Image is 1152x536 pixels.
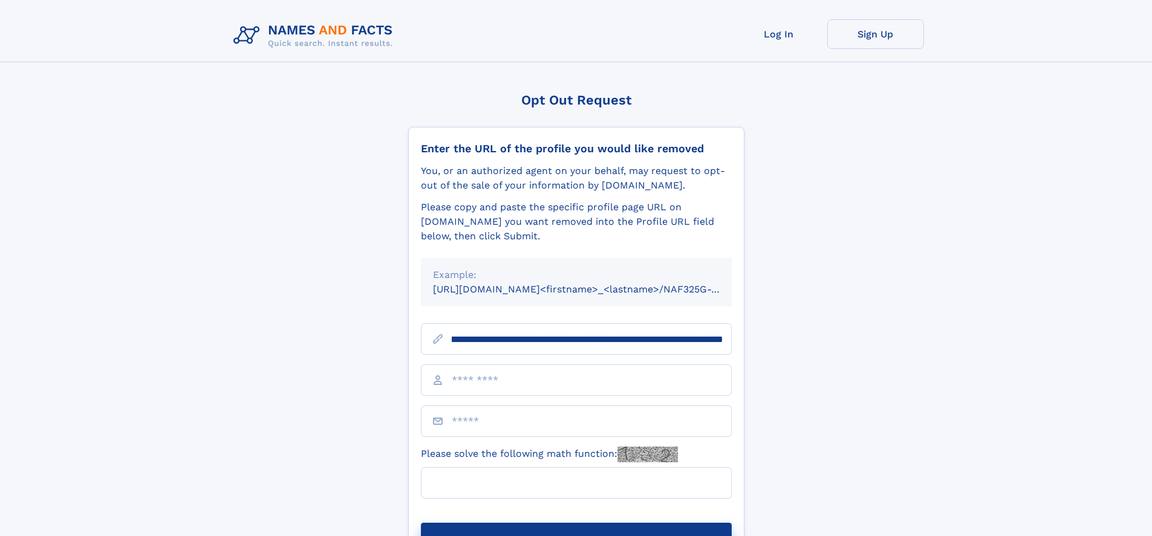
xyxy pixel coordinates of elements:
[421,447,678,462] label: Please solve the following math function:
[827,19,924,49] a: Sign Up
[433,268,720,282] div: Example:
[433,283,755,295] small: [URL][DOMAIN_NAME]<firstname>_<lastname>/NAF325G-xxxxxxxx
[229,19,403,52] img: Logo Names and Facts
[421,142,732,155] div: Enter the URL of the profile you would like removed
[408,92,744,108] div: Opt Out Request
[421,164,732,193] div: You, or an authorized agent on your behalf, may request to opt-out of the sale of your informatio...
[731,19,827,49] a: Log In
[421,200,732,244] div: Please copy and paste the specific profile page URL on [DOMAIN_NAME] you want removed into the Pr...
